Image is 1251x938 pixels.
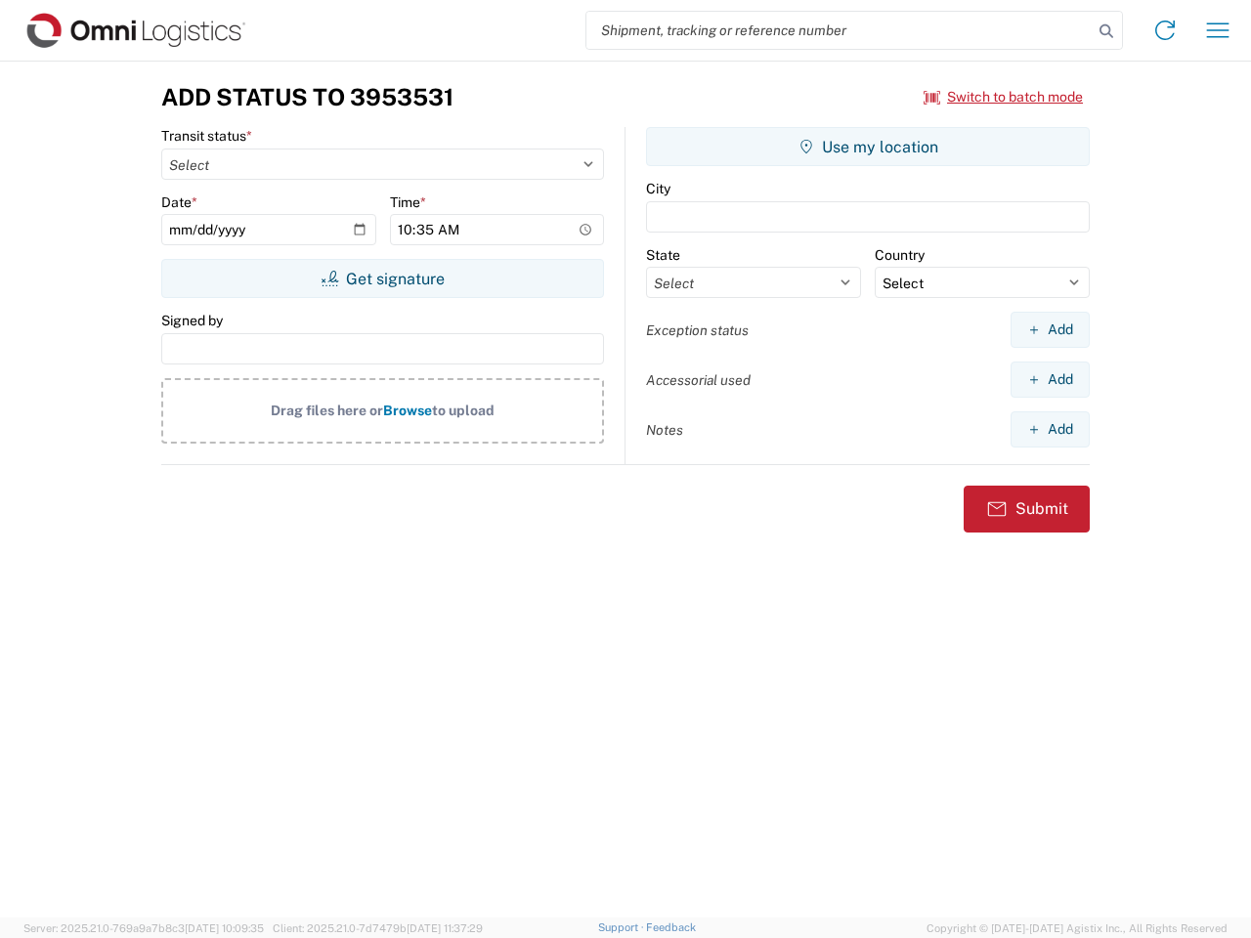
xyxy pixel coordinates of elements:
[390,193,426,211] label: Time
[1011,411,1090,448] button: Add
[598,921,647,933] a: Support
[23,922,264,934] span: Server: 2025.21.0-769a9a7b8c3
[161,312,223,329] label: Signed by
[161,193,197,211] label: Date
[646,127,1090,166] button: Use my location
[875,246,925,264] label: Country
[646,421,683,439] label: Notes
[1011,312,1090,348] button: Add
[407,922,483,934] span: [DATE] 11:37:29
[646,921,696,933] a: Feedback
[161,127,252,145] label: Transit status
[1011,362,1090,398] button: Add
[964,486,1090,533] button: Submit
[161,259,604,298] button: Get signature
[646,246,680,264] label: State
[383,403,432,418] span: Browse
[927,919,1228,937] span: Copyright © [DATE]-[DATE] Agistix Inc., All Rights Reserved
[924,81,1083,113] button: Switch to batch mode
[185,922,264,934] span: [DATE] 10:09:35
[161,83,453,111] h3: Add Status to 3953531
[646,180,670,197] label: City
[432,403,495,418] span: to upload
[273,922,483,934] span: Client: 2025.21.0-7d7479b
[586,12,1093,49] input: Shipment, tracking or reference number
[271,403,383,418] span: Drag files here or
[646,321,749,339] label: Exception status
[646,371,751,389] label: Accessorial used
